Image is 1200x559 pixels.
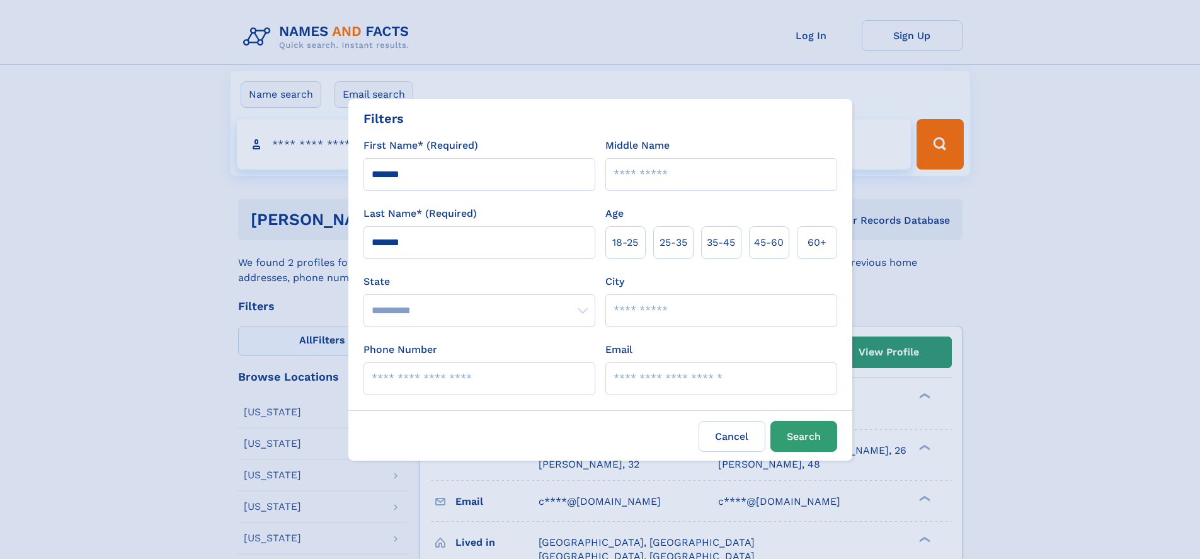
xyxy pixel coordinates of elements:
label: Last Name* (Required) [363,206,477,221]
button: Search [770,421,837,452]
div: Filters [363,109,404,128]
label: Age [605,206,624,221]
label: First Name* (Required) [363,138,478,153]
span: 25‑35 [660,235,687,250]
label: Cancel [699,421,765,452]
span: 45‑60 [754,235,784,250]
span: 18‑25 [612,235,638,250]
span: 60+ [808,235,826,250]
label: City [605,274,624,289]
label: State [363,274,595,289]
label: Middle Name [605,138,670,153]
span: 35‑45 [707,235,735,250]
label: Email [605,342,632,357]
label: Phone Number [363,342,437,357]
